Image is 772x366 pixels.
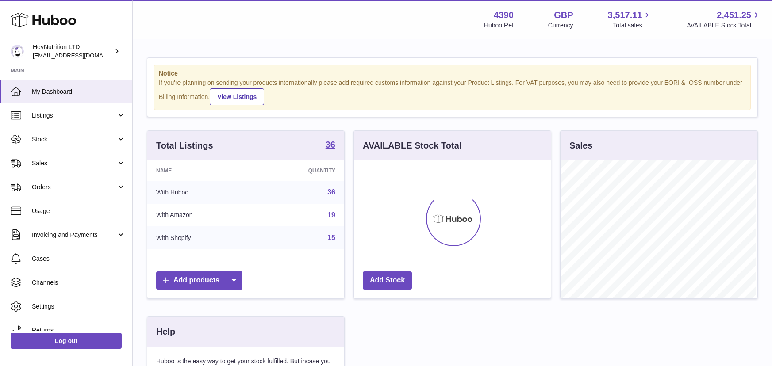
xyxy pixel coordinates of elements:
div: HeyNutrition LTD [33,43,112,60]
a: 3,517.11 Total sales [608,9,653,30]
td: With Shopify [147,226,255,249]
a: View Listings [210,88,264,105]
span: AVAILABLE Stock Total [687,21,761,30]
span: Stock [32,135,116,144]
strong: Notice [159,69,746,78]
a: Log out [11,333,122,349]
span: Settings [32,302,126,311]
h3: Help [156,326,175,338]
span: Returns [32,326,126,335]
span: Sales [32,159,116,168]
span: [EMAIL_ADDRESS][DOMAIN_NAME] [33,52,130,59]
img: info@heynutrition.com [11,45,24,58]
th: Quantity [255,160,345,181]
span: Total sales [613,21,652,30]
strong: 36 [326,140,335,149]
a: 15 [327,234,335,241]
span: Invoicing and Payments [32,231,116,239]
strong: 4390 [494,9,514,21]
span: Cases [32,255,126,263]
a: Add Stock [363,271,412,290]
span: Usage [32,207,126,215]
a: 36 [326,140,335,151]
a: Add products [156,271,242,290]
div: Huboo Ref [484,21,514,30]
span: 2,451.25 [717,9,751,21]
span: Channels [32,278,126,287]
td: With Huboo [147,181,255,204]
h3: AVAILABLE Stock Total [363,140,461,152]
div: If you're planning on sending your products internationally please add required customs informati... [159,79,746,105]
th: Name [147,160,255,181]
span: 3,517.11 [608,9,642,21]
span: Listings [32,111,116,120]
a: 19 [327,211,335,219]
h3: Total Listings [156,140,213,152]
span: My Dashboard [32,88,126,96]
div: Currency [548,21,573,30]
h3: Sales [569,140,592,152]
span: Orders [32,183,116,191]
td: With Amazon [147,204,255,227]
strong: GBP [554,9,573,21]
a: 2,451.25 AVAILABLE Stock Total [687,9,761,30]
a: 36 [327,188,335,196]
